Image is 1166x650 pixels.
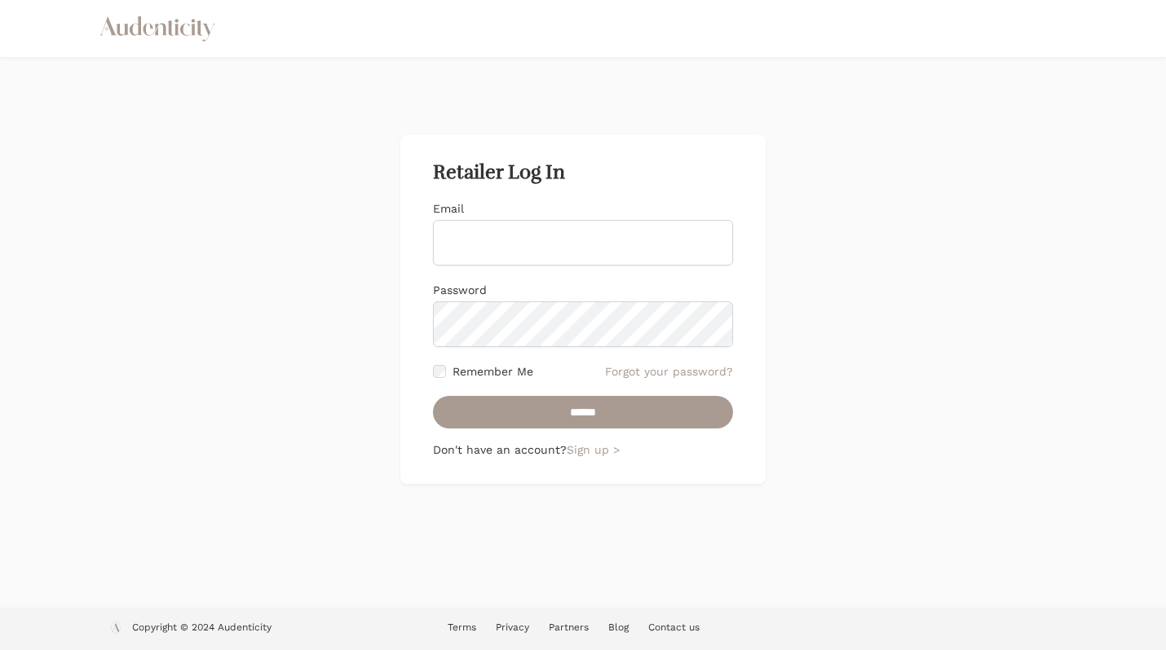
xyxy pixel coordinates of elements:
[453,363,533,380] label: Remember Me
[433,161,733,184] h2: Retailer Log In
[648,621,700,633] a: Contact us
[132,621,272,637] p: Copyright © 2024 Audenticity
[549,621,589,633] a: Partners
[433,441,733,458] p: Don't have an account?
[605,363,733,380] a: Forgot your password?
[567,443,620,456] a: Sign up >
[448,621,476,633] a: Terms
[433,283,487,296] label: Password
[496,621,529,633] a: Privacy
[433,202,464,215] label: Email
[608,621,629,633] a: Blog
